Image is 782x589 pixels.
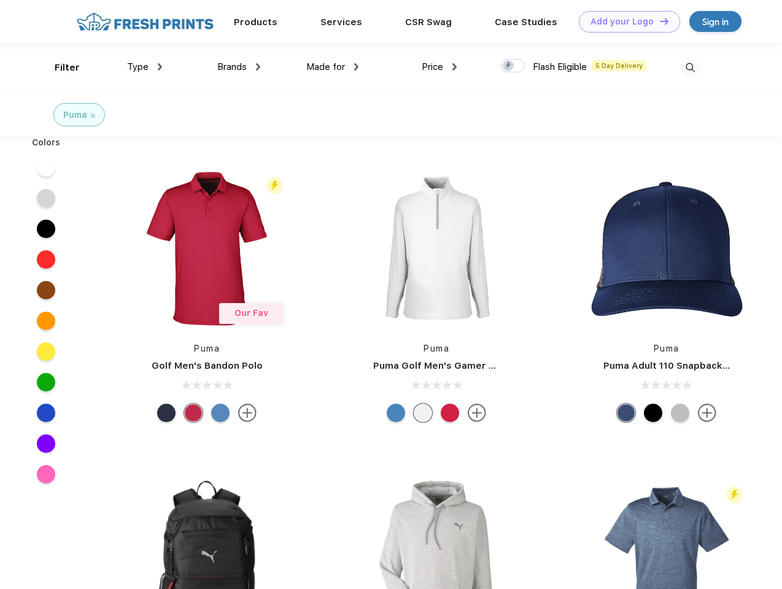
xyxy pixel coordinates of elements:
[468,404,486,422] img: more.svg
[441,404,459,422] div: Ski Patrol
[671,404,689,422] div: Quarry with Brt Whit
[422,61,443,72] span: Price
[157,404,176,422] div: Navy Blazer
[234,17,277,28] a: Products
[256,63,260,71] img: dropdown.png
[585,167,748,330] img: func=resize&h=266
[234,308,268,318] span: Our Fav
[354,63,358,71] img: dropdown.png
[590,17,654,27] div: Add your Logo
[91,114,95,118] img: filter_cancel.svg
[125,167,288,330] img: func=resize&h=266
[211,404,230,422] div: Lake Blue
[387,404,405,422] div: Bright Cobalt
[127,61,149,72] span: Type
[266,177,283,194] img: flash_active_toggle.svg
[680,58,700,78] img: desktop_search.svg
[73,11,217,33] img: fo%20logo%202.webp
[698,404,716,422] img: more.svg
[217,61,247,72] span: Brands
[405,17,452,28] a: CSR Swag
[320,17,362,28] a: Services
[152,360,263,371] a: Golf Men's Bandon Polo
[726,487,743,503] img: flash_active_toggle.svg
[63,109,87,121] div: Puma
[238,404,257,422] img: more.svg
[702,15,729,29] div: Sign in
[373,360,567,371] a: Puma Golf Men's Gamer Golf Quarter-Zip
[424,344,449,353] a: Puma
[306,61,345,72] span: Made for
[533,61,587,72] span: Flash Eligible
[644,404,662,422] div: Pma Blk Pma Blk
[414,404,432,422] div: Bright White
[55,61,80,75] div: Filter
[654,344,679,353] a: Puma
[23,136,70,149] div: Colors
[592,60,646,71] span: 5 Day Delivery
[689,11,741,32] a: Sign in
[184,404,203,422] div: Ski Patrol
[194,344,220,353] a: Puma
[452,63,457,71] img: dropdown.png
[355,167,518,330] img: func=resize&h=266
[617,404,635,422] div: Peacoat Qut Shd
[158,63,162,71] img: dropdown.png
[660,18,668,25] img: DT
